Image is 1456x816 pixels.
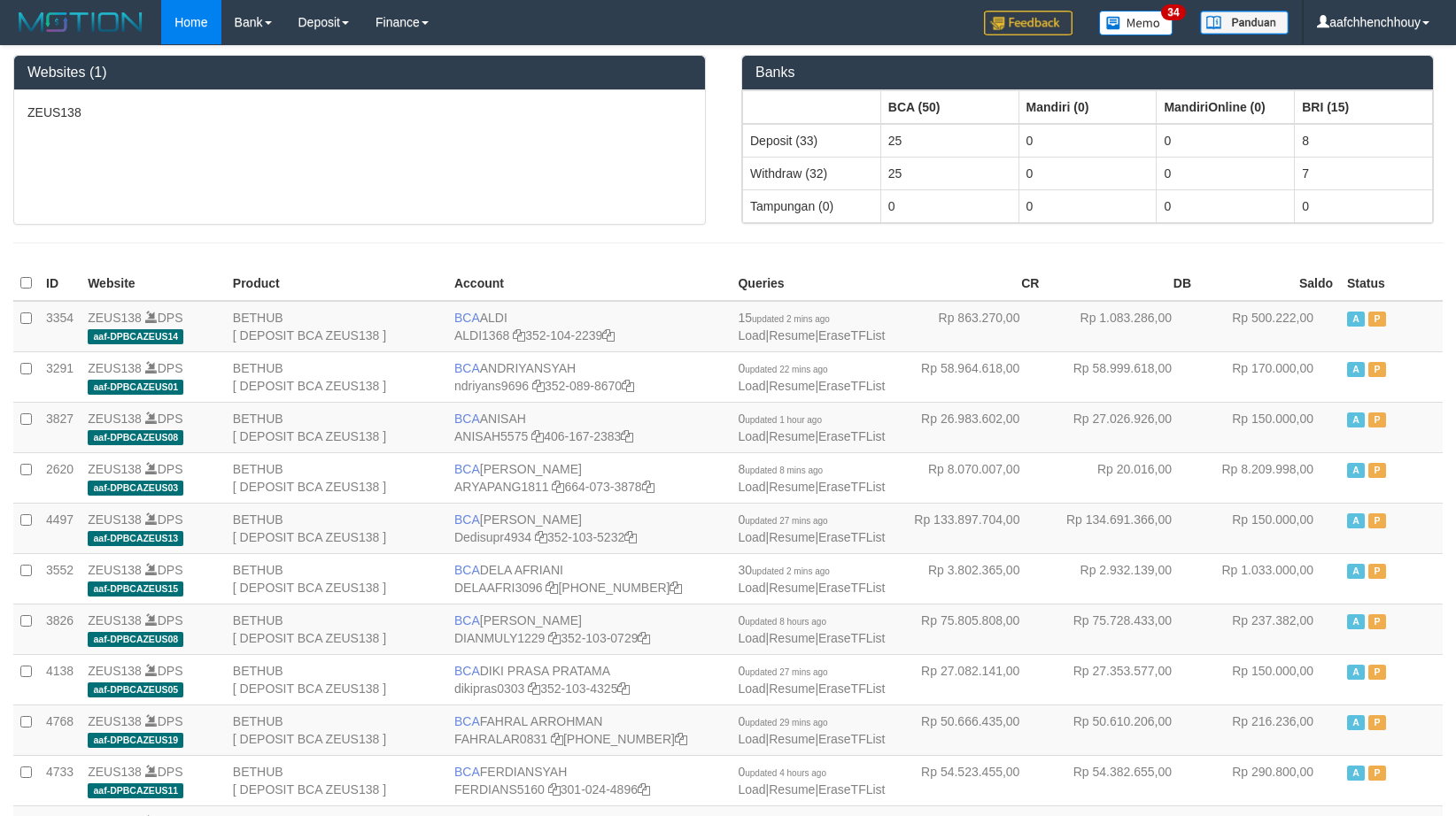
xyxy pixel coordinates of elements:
h3: Banks [755,65,1420,81]
a: Copy 8692458639 to clipboard [670,581,682,595]
td: 2620 [39,452,81,503]
td: DPS [81,452,226,503]
span: BCA [454,664,480,678]
td: Rp 1.033.000,00 [1198,553,1340,604]
a: Copy 6640733878 to clipboard [642,480,654,494]
td: DIKI PRASA PRATAMA 352-103-4325 [447,654,732,704]
p: ZEUS138 [27,104,692,121]
span: Active [1347,412,1365,427]
span: Active [1347,463,1365,478]
span: Paused [1368,715,1386,730]
td: BETHUB [ DEPOSIT BCA ZEUS138 ] [226,301,447,352]
a: Copy dikipras0303 to clipboard [528,681,540,696]
span: updated 1 hour ago [745,415,822,425]
td: Rp 150.000,00 [1198,654,1340,704]
span: BCA [454,412,480,426]
span: Active [1347,513,1365,528]
td: Rp 2.932.139,00 [1046,553,1198,604]
img: MOTION_logo.png [13,9,148,35]
a: Dedisupr4934 [454,530,531,544]
td: Rp 27.026.926,00 [1046,402,1198,452]
span: updated 4 hours ago [745,768,826,778]
span: Active [1347,715,1365,730]
th: Website [81,266,226,301]
td: 0 [1157,157,1295,189]
span: aaf-DPBCAZEUS05 [88,682,183,697]
td: Rp 170.000,00 [1198,351,1340,402]
span: aaf-DPBCAZEUS13 [88,531,183,546]
a: DELAAFRI3096 [454,581,543,595]
span: | | [738,462,885,494]
a: EraseTFList [818,631,885,645]
td: 0 [1018,189,1157,222]
span: 0 [738,361,827,375]
td: 0 [1157,189,1295,222]
span: BCA [454,714,480,728]
span: updated 2 mins ago [752,314,830,324]
td: Rp 50.666.435,00 [895,704,1047,755]
span: Paused [1368,564,1386,579]
span: aaf-DPBCAZEUS11 [88,783,183,798]
span: | | [738,765,885,797]
td: DPS [81,654,226,704]
td: Rp 20.016,00 [1046,452,1198,503]
a: ANISAH5575 [454,429,528,443]
a: Copy 4061672383 to clipboard [621,429,633,443]
span: | | [738,613,885,645]
a: EraseTFList [818,480,885,494]
th: Group: activate to sort column ascending [743,90,881,124]
span: aaf-DPBCAZEUS14 [88,329,183,344]
a: ZEUS138 [88,412,142,426]
td: [PERSON_NAME] 352-103-0729 [447,604,732,654]
span: updated 27 mins ago [745,667,827,677]
span: Paused [1368,463,1386,478]
a: ZEUS138 [88,512,142,527]
a: Load [738,530,765,544]
th: ID [39,266,81,301]
td: BETHUB [ DEPOSIT BCA ZEUS138 ] [226,704,447,755]
span: BCA [454,765,480,779]
td: 0 [1295,189,1433,222]
a: Copy ALDI1368 to clipboard [513,328,525,343]
a: Copy 3521030729 to clipboard [638,631,650,645]
td: Rp 58.999.618,00 [1046,351,1198,402]
a: dikipras0303 [454,681,524,696]
span: | | [738,563,885,595]
a: Copy FERDIANS5160 to clipboard [548,782,561,797]
a: Copy ARYAPANG1811 to clipboard [552,480,564,494]
a: Load [738,581,765,595]
span: Active [1347,564,1365,579]
span: updated 22 mins ago [745,365,827,374]
span: BCA [454,613,480,627]
span: Paused [1368,665,1386,680]
a: Copy ANISAH5575 to clipboard [531,429,544,443]
a: EraseTFList [818,328,885,343]
a: ZEUS138 [88,613,142,627]
a: Copy 3521042239 to clipboard [602,328,615,343]
span: Active [1347,766,1365,781]
td: DPS [81,351,226,402]
span: 0 [738,412,822,426]
a: Load [738,429,765,443]
span: | | [738,512,885,544]
td: 0 [1157,124,1295,158]
td: 4138 [39,654,81,704]
a: Load [738,328,765,343]
td: Rp 75.728.433,00 [1046,604,1198,654]
td: Rp 54.382.655,00 [1046,755,1198,805]
th: DB [1046,266,1198,301]
td: Rp 27.082.141,00 [895,654,1047,704]
a: ZEUS138 [88,311,142,325]
a: Copy DIANMULY1229 to clipboard [548,631,561,645]
td: DPS [81,755,226,805]
span: | | [738,664,885,696]
th: Saldo [1198,266,1340,301]
td: Rp 863.270,00 [895,301,1047,352]
img: Button%20Memo.svg [1099,11,1173,35]
a: ZEUS138 [88,563,142,577]
span: 34 [1161,4,1185,20]
a: ZEUS138 [88,714,142,728]
span: 0 [738,714,827,728]
a: Load [738,782,765,797]
td: 3552 [39,553,81,604]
